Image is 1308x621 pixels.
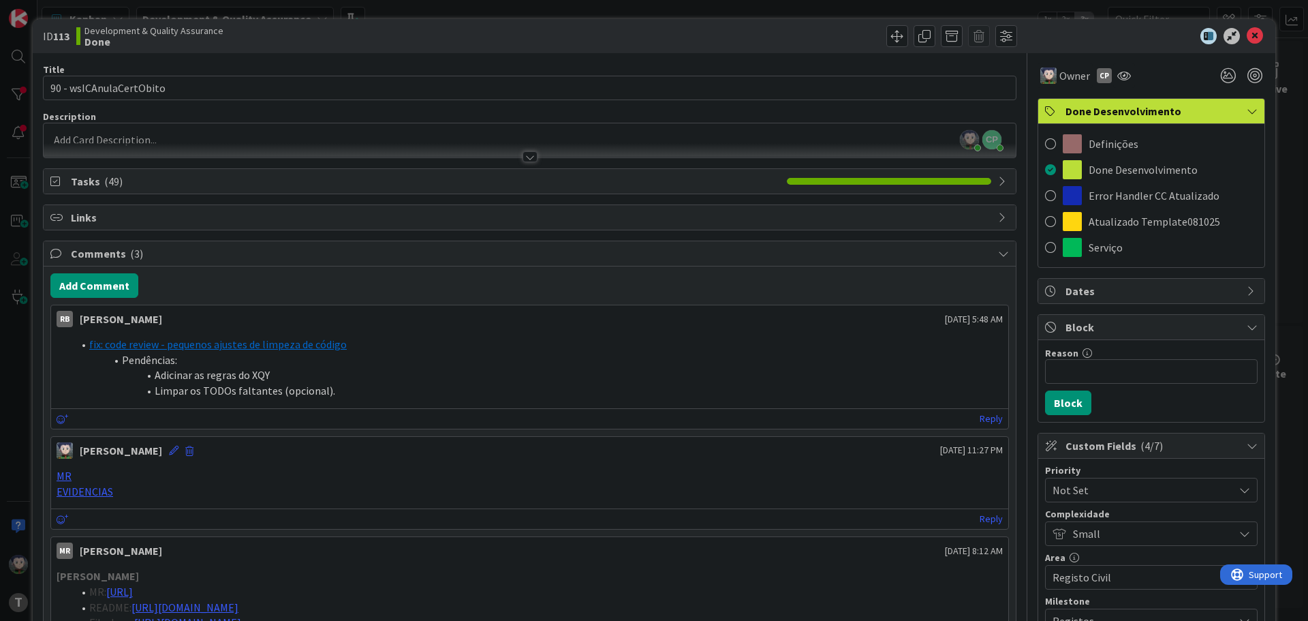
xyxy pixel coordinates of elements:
b: Done [84,36,223,47]
span: ( 49 ) [104,175,123,188]
span: Owner [1059,67,1090,84]
span: Registo Civil [1053,568,1227,587]
a: Reply [980,511,1003,528]
span: Definições [1089,136,1138,152]
li: Limpar os TODOs faltantes (opcional). [73,383,1003,399]
div: Area [1045,553,1258,562]
span: Development & Quality Assurance [84,25,223,36]
span: Links [71,209,991,226]
span: ID [43,28,69,44]
div: [PERSON_NAME] [80,311,162,327]
span: Serviço [1089,239,1123,256]
span: Small [1073,524,1227,543]
span: Not Set [1053,481,1227,500]
span: Dates [1065,283,1240,299]
button: Block [1045,391,1091,415]
label: Reason [1045,347,1078,359]
span: Comments [71,245,991,262]
input: type card name here... [43,76,1016,100]
span: Done Desenvolvimento [1089,162,1198,178]
img: LS [57,442,73,459]
div: Complexidade [1045,509,1258,519]
span: [DATE] 8:12 AM [945,544,1003,558]
div: RB [57,311,73,327]
span: [DATE] 11:27 PM [940,443,1003,457]
span: Custom Fields [1065,438,1240,454]
li: Adicinar as regras do XQY [73,367,1003,383]
a: [URL] [106,585,133,599]
b: 113 [53,29,69,43]
span: CP [982,130,1001,149]
a: [URL][DOMAIN_NAME] [131,601,238,614]
img: 6lt3uT3iixLqDNk5qtoYI6LggGIpyp3L.jpeg [960,130,979,149]
span: Atualizado Template081025 [1089,213,1220,230]
a: EVIDENCIAS [57,485,113,498]
li: Pendências: [73,352,1003,368]
div: CP [1097,68,1112,83]
button: Add Comment [50,273,138,298]
div: [PERSON_NAME] [80,543,162,559]
span: [DATE] 5:48 AM [945,312,1003,327]
div: Priority [1045,466,1258,475]
span: Block [1065,319,1240,335]
img: LS [1040,67,1057,84]
span: Support [29,2,62,18]
span: Done Desenvolvimento [1065,103,1240,119]
div: [PERSON_NAME] [80,442,162,459]
strong: [PERSON_NAME] [57,569,139,583]
a: Reply [980,410,1003,427]
div: Milestone [1045,596,1258,606]
span: ( 4/7 ) [1140,439,1163,453]
div: MR [57,543,73,559]
span: Tasks [71,173,780,190]
a: MR [57,469,72,483]
span: MR: [89,585,106,599]
span: ( 3 ) [130,247,143,260]
a: fix: code review - pequenos ajustes de limpeza de código [89,337,347,351]
span: README: [89,601,131,614]
span: Description [43,110,96,123]
label: Title [43,63,65,76]
span: Error Handler CC Atualizado [1089,187,1219,204]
